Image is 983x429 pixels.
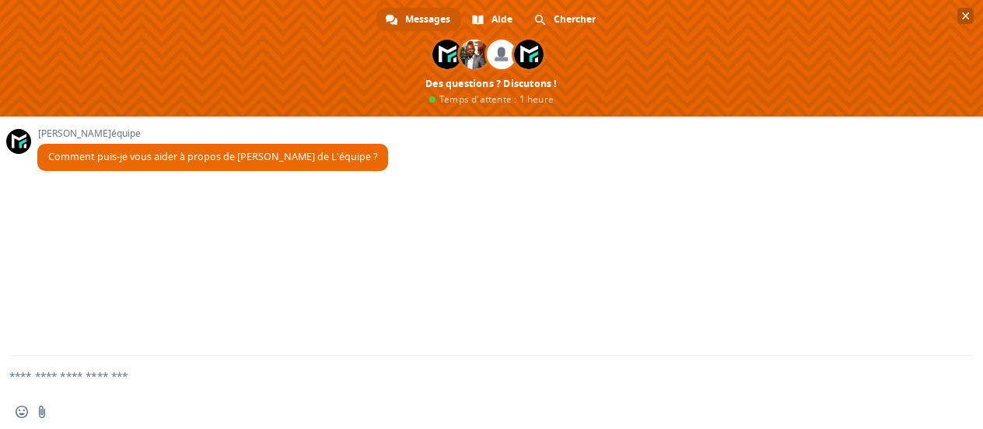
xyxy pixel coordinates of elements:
span: Messages [405,8,450,31]
a: Messages [376,8,461,31]
a: Aide [463,8,523,31]
span: Aide [491,8,512,31]
textarea: Entrez votre message... [9,356,936,395]
span: Insérer un emoji [16,406,28,418]
span: Chercher [554,8,596,31]
span: Fermer le chat [957,8,974,24]
a: Chercher [525,8,607,31]
span: [PERSON_NAME]équipe [37,128,388,139]
span: Envoyer un fichier [36,406,48,418]
span: Comment puis-je vous aider à propos de [PERSON_NAME] de L'équipe ? [48,150,377,163]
